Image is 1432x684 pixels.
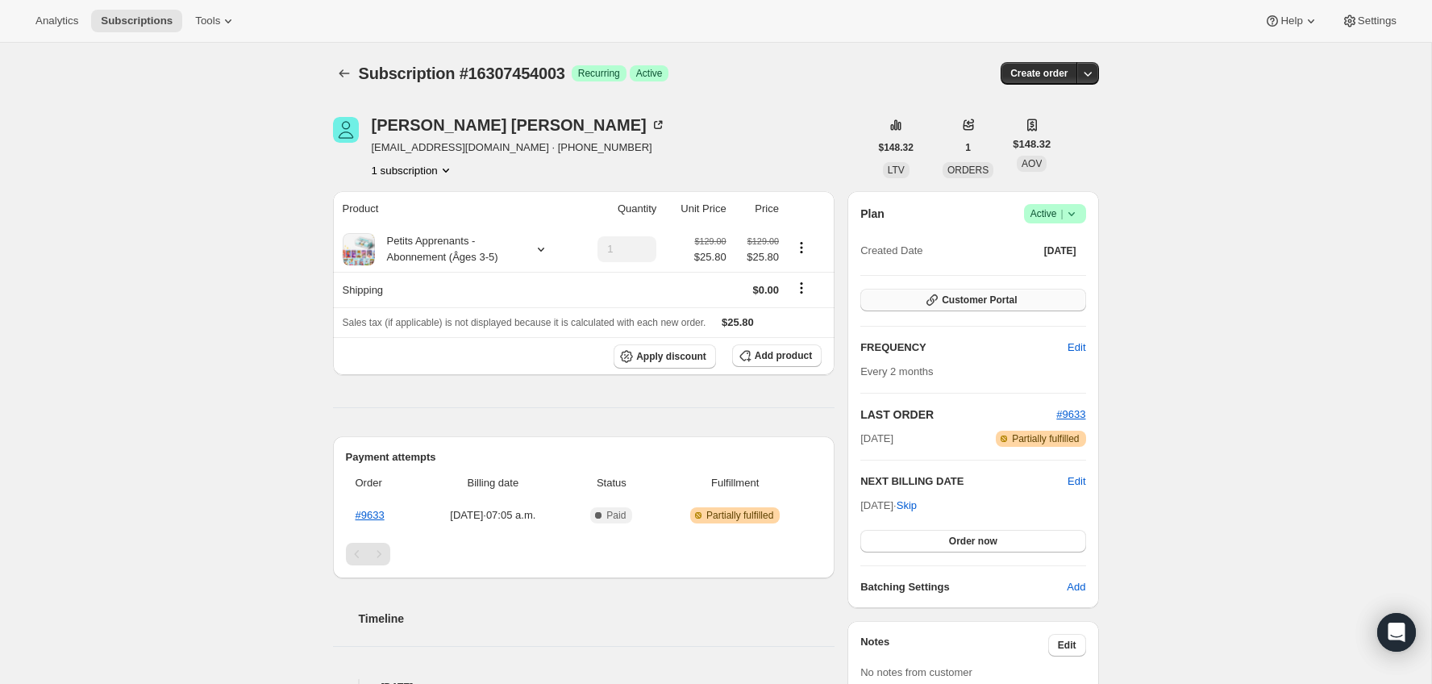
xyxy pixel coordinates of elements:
[869,136,923,159] button: $148.32
[755,349,812,362] span: Add product
[860,407,1056,423] h2: LAST ORDER
[789,279,814,297] button: Shipping actions
[346,449,822,465] h2: Payment attempts
[614,344,716,369] button: Apply discount
[35,15,78,27] span: Analytics
[1044,244,1076,257] span: [DATE]
[606,509,626,522] span: Paid
[747,236,779,246] small: $129.00
[1068,340,1085,356] span: Edit
[372,162,454,178] button: Product actions
[860,579,1067,595] h6: Batching Settings
[860,666,972,678] span: No notes from customer
[359,65,565,82] span: Subscription #16307454003
[101,15,173,27] span: Subscriptions
[860,340,1068,356] h2: FREQUENCY
[887,493,926,519] button: Skip
[722,316,754,328] span: $25.80
[343,233,375,265] img: product img
[185,10,246,32] button: Tools
[578,67,620,80] span: Recurring
[1010,67,1068,80] span: Create order
[636,67,663,80] span: Active
[333,191,576,227] th: Product
[860,431,893,447] span: [DATE]
[1056,407,1085,423] button: #9633
[1022,158,1042,169] span: AOV
[965,141,971,154] span: 1
[372,117,666,133] div: [PERSON_NAME] [PERSON_NAME]
[860,634,1048,657] h3: Notes
[1056,408,1085,420] a: #9633
[375,233,520,265] div: Petits Apprenants - Abonnement (Âges 3-5)
[694,249,726,265] span: $25.80
[356,509,385,521] a: #9633
[860,499,917,511] span: [DATE] ·
[732,344,822,367] button: Add product
[897,498,917,514] span: Skip
[1058,639,1076,652] span: Edit
[1013,136,1051,152] span: $148.32
[736,249,779,265] span: $25.80
[860,243,922,259] span: Created Date
[879,141,914,154] span: $148.32
[947,165,989,176] span: ORDERS
[636,350,706,363] span: Apply discount
[195,15,220,27] span: Tools
[372,140,666,156] span: [EMAIL_ADDRESS][DOMAIN_NAME] · [PHONE_NUMBER]
[333,117,359,143] span: Claudine Lafrance
[1012,432,1079,445] span: Partially fulfilled
[731,191,784,227] th: Price
[860,530,1085,553] button: Order now
[1067,579,1085,595] span: Add
[1255,10,1328,32] button: Help
[1058,335,1095,361] button: Edit
[91,10,182,32] button: Subscriptions
[333,62,356,85] button: Subscriptions
[1068,473,1085,490] button: Edit
[1060,207,1063,220] span: |
[888,165,905,176] span: LTV
[1377,613,1416,652] div: Open Intercom Messenger
[860,206,885,222] h2: Plan
[1057,574,1095,600] button: Add
[1001,62,1077,85] button: Create order
[26,10,88,32] button: Analytics
[1358,15,1397,27] span: Settings
[949,535,997,548] span: Order now
[1030,206,1080,222] span: Active
[955,136,980,159] button: 1
[1034,240,1086,262] button: [DATE]
[860,289,1085,311] button: Customer Portal
[694,236,726,246] small: $129.00
[1280,15,1302,27] span: Help
[1332,10,1406,32] button: Settings
[789,239,814,256] button: Product actions
[706,509,773,522] span: Partially fulfilled
[752,284,779,296] span: $0.00
[346,465,417,501] th: Order
[333,272,576,307] th: Shipping
[658,475,812,491] span: Fulfillment
[421,475,565,491] span: Billing date
[661,191,731,227] th: Unit Price
[575,191,661,227] th: Quantity
[343,317,706,328] span: Sales tax (if applicable) is not displayed because it is calculated with each new order.
[942,294,1017,307] span: Customer Portal
[1048,634,1086,657] button: Edit
[575,475,648,491] span: Status
[860,473,1068,490] h2: NEXT BILLING DATE
[346,543,822,565] nav: Pagination
[421,507,565,523] span: [DATE] · 07:05 a.m.
[860,365,933,377] span: Every 2 months
[359,611,835,627] h2: Timeline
